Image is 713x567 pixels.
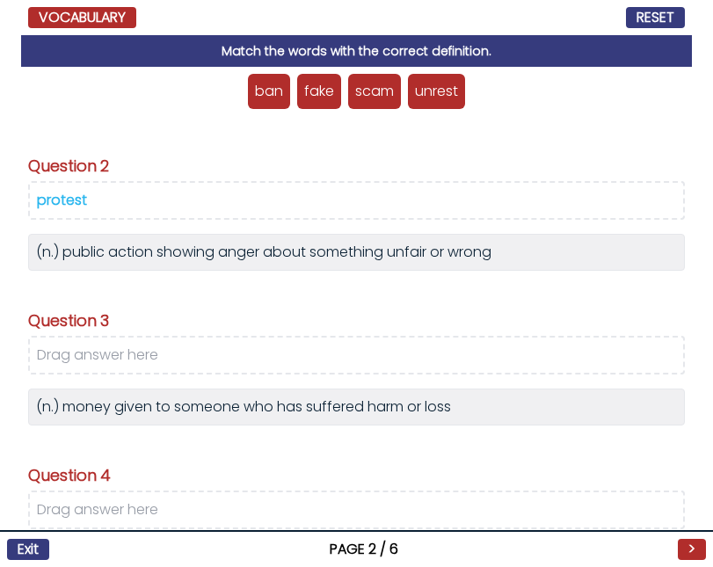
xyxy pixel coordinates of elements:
button: > [678,539,706,560]
span: Question [28,158,97,174]
p: ban [255,81,283,102]
span: 4 [100,468,111,483]
p: (n.) money given to someone who has suffered harm or loss [36,396,451,418]
span: 2 [100,158,109,174]
a: Exit [7,539,49,560]
span: Drag answer here [37,499,158,520]
p: fake [304,81,334,102]
div: protest [37,190,87,210]
span: PAGE 2 / 6 [330,539,398,560]
span: Question [28,468,97,483]
a: RESET [626,7,685,28]
p: (n.) public action showing anger about something unfair or wrong [36,242,491,263]
p: unrest [415,81,458,102]
span: Drag answer here [37,345,158,365]
p: scam [355,81,394,102]
span: 3 [100,313,109,329]
span: Match the words with the correct definition. [21,35,692,67]
span: vocabulary [28,7,136,28]
span: Question [28,313,97,329]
